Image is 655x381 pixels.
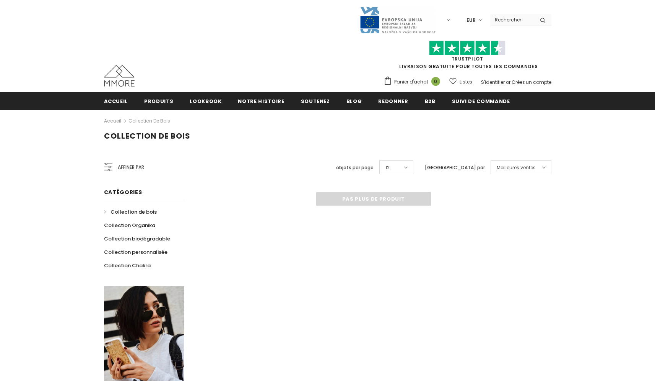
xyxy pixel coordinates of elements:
[512,79,551,85] a: Créez un compte
[104,131,190,141] span: Collection de bois
[104,259,151,272] a: Collection Chakra
[425,98,436,105] span: B2B
[104,92,128,110] a: Accueil
[385,164,390,172] span: 12
[238,98,284,105] span: Notre histoire
[431,77,440,86] span: 0
[497,164,536,172] span: Meilleures ventes
[104,262,151,269] span: Collection Chakra
[384,44,551,70] span: LIVRAISON GRATUITE POUR TOUTES LES COMMANDES
[104,222,155,229] span: Collection Organika
[104,116,121,126] a: Accueil
[301,98,330,105] span: soutenez
[104,205,157,219] a: Collection de bois
[452,98,510,105] span: Suivi de commande
[144,92,173,110] a: Produits
[346,92,362,110] a: Blog
[104,235,170,242] span: Collection biodégradable
[190,98,221,105] span: Lookbook
[452,92,510,110] a: Suivi de commande
[104,245,167,259] a: Collection personnalisée
[378,98,408,105] span: Redonner
[384,76,444,88] a: Panier d'achat 0
[394,78,428,86] span: Panier d'achat
[425,164,485,172] label: [GEOGRAPHIC_DATA] par
[452,56,483,62] a: TrustPilot
[104,188,142,196] span: Catégories
[104,232,170,245] a: Collection biodégradable
[190,92,221,110] a: Lookbook
[378,92,408,110] a: Redonner
[128,118,170,124] a: Collection de bois
[104,65,135,87] img: Cas MMORE
[104,249,167,256] span: Collection personnalisée
[144,98,173,105] span: Produits
[238,92,284,110] a: Notre histoire
[359,6,436,34] img: Javni Razpis
[336,164,374,172] label: objets par page
[429,41,505,56] img: Faites confiance aux étoiles pilotes
[425,92,436,110] a: B2B
[490,14,534,25] input: Search Site
[466,16,476,24] span: EUR
[118,163,144,172] span: Affiner par
[346,98,362,105] span: Blog
[506,79,510,85] span: or
[104,219,155,232] a: Collection Organika
[301,92,330,110] a: soutenez
[449,75,472,88] a: Listes
[111,208,157,216] span: Collection de bois
[104,98,128,105] span: Accueil
[460,78,472,86] span: Listes
[359,16,436,23] a: Javni Razpis
[481,79,505,85] a: S'identifier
